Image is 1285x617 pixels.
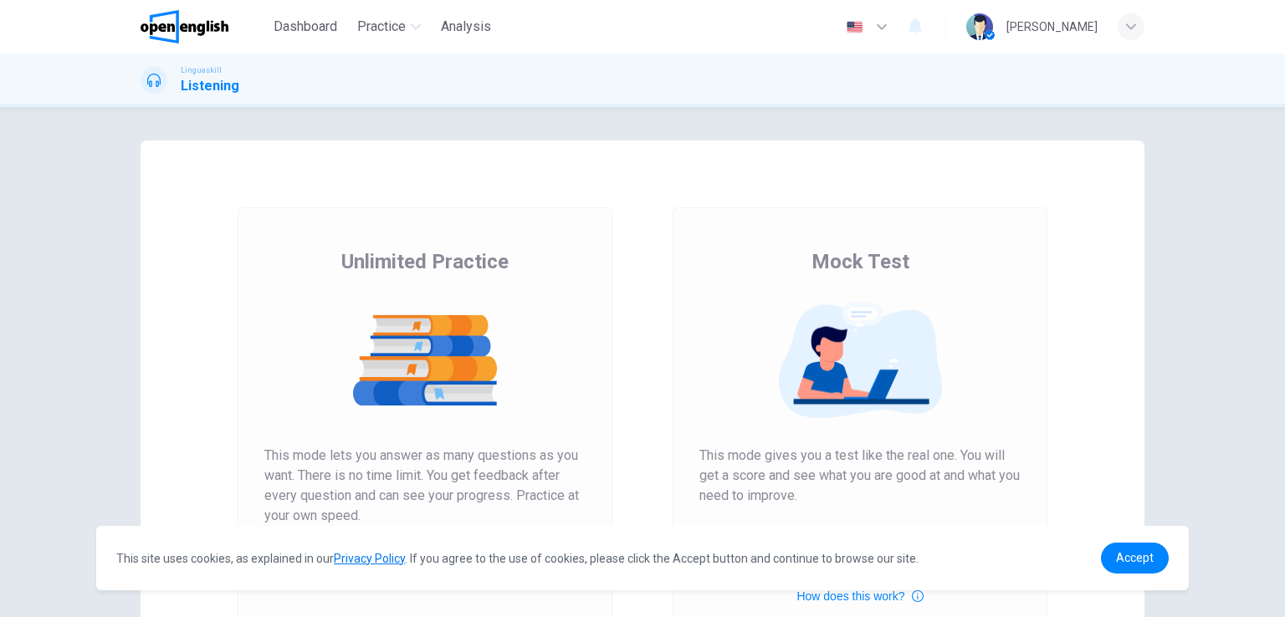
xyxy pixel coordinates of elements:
[341,248,509,275] span: Unlimited Practice
[966,13,993,40] img: Profile picture
[141,10,228,43] img: OpenEnglish logo
[267,12,344,42] button: Dashboard
[441,17,491,37] span: Analysis
[274,17,337,37] span: Dashboard
[264,446,586,526] span: This mode lets you answer as many questions as you want. There is no time limit. You get feedback...
[116,552,919,565] span: This site uses cookies, as explained in our . If you agree to the use of cookies, please click th...
[141,10,267,43] a: OpenEnglish logo
[181,76,239,96] h1: Listening
[796,586,923,606] button: How does this work?
[181,64,222,76] span: Linguaskill
[1101,543,1169,574] a: dismiss cookie message
[1006,17,1098,37] div: [PERSON_NAME]
[357,17,406,37] span: Practice
[351,12,427,42] button: Practice
[699,446,1021,506] span: This mode gives you a test like the real one. You will get a score and see what you are good at a...
[844,21,865,33] img: en
[1116,551,1154,564] span: Accept
[434,12,498,42] button: Analysis
[96,526,1189,590] div: cookieconsent
[811,248,909,275] span: Mock Test
[334,552,405,565] a: Privacy Policy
